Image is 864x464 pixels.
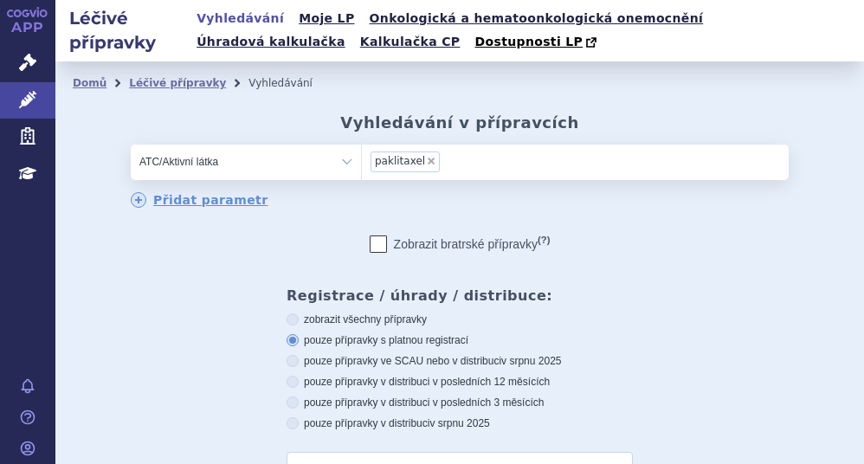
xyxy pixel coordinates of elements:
[287,416,633,430] label: pouze přípravky v distribuci
[191,30,351,54] a: Úhradová kalkulačka
[287,396,633,409] label: pouze přípravky v distribuci v posledních 3 měsících
[191,7,289,30] a: Vyhledávání
[287,333,633,347] label: pouze přípravky s platnou registrací
[73,77,106,89] a: Domů
[538,235,550,246] abbr: (?)
[355,30,466,54] a: Kalkulačka CP
[501,355,561,367] span: v srpnu 2025
[429,417,489,429] span: v srpnu 2025
[293,7,359,30] a: Moje LP
[340,113,578,132] h2: Vyhledávání v přípravcích
[55,6,191,55] h2: Léčivé přípravky
[364,7,709,30] a: Onkologická a hematoonkologická onemocnění
[287,287,633,304] h3: Registrace / úhrady / distribuce:
[287,313,633,326] label: zobrazit všechny přípravky
[287,354,633,368] label: pouze přípravky ve SCAU nebo v distribuci
[443,151,451,169] input: paklitaxel
[248,70,335,96] li: Vyhledávání
[475,35,584,48] span: Dostupnosti LP
[370,235,551,253] label: Zobrazit bratrské přípravky
[129,77,226,89] a: Léčivé přípravky
[426,156,436,166] span: ×
[375,155,425,167] span: paklitaxel
[287,375,633,389] label: pouze přípravky v distribuci v posledních 12 měsících
[470,30,606,55] a: Dostupnosti LP
[131,192,268,208] a: Přidat parametr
